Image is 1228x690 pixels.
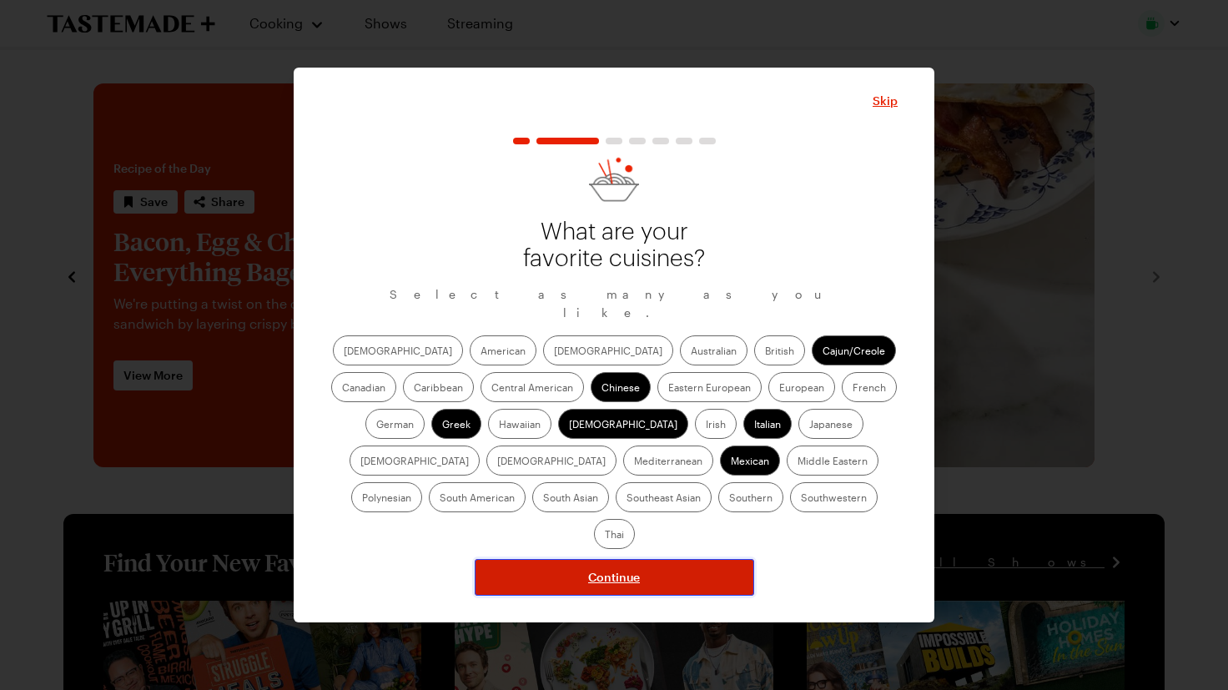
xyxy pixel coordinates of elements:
label: [DEMOGRAPHIC_DATA] [558,409,688,439]
button: Close [873,93,898,109]
label: Central American [481,372,584,402]
label: Canadian [331,372,396,402]
label: Italian [743,409,792,439]
label: [DEMOGRAPHIC_DATA] [543,335,673,365]
label: [DEMOGRAPHIC_DATA] [486,446,617,476]
label: Greek [431,409,481,439]
label: Southwestern [790,482,878,512]
label: Eastern European [657,372,762,402]
label: Australian [680,335,747,365]
label: French [842,372,897,402]
label: Cajun/Creole [812,335,896,365]
p: Select as many as you like. [330,285,898,322]
label: Middle Eastern [787,446,878,476]
label: Polynesian [351,482,422,512]
label: Chinese [591,372,651,402]
label: American [470,335,536,365]
label: South American [429,482,526,512]
label: British [754,335,805,365]
button: NextStepButton [475,559,754,596]
label: Southern [718,482,783,512]
label: European [768,372,835,402]
label: German [365,409,425,439]
label: Japanese [798,409,863,439]
label: South Asian [532,482,609,512]
span: Skip [873,93,898,109]
label: Hawaiian [488,409,551,439]
label: [DEMOGRAPHIC_DATA] [350,446,480,476]
span: Continue [588,569,640,586]
label: Southeast Asian [616,482,712,512]
label: Mediterranean [623,446,713,476]
label: Caribbean [403,372,474,402]
label: Thai [594,519,635,549]
label: Mexican [720,446,780,476]
label: Irish [695,409,737,439]
p: What are your favorite cuisines? [514,219,714,272]
label: [DEMOGRAPHIC_DATA] [333,335,463,365]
